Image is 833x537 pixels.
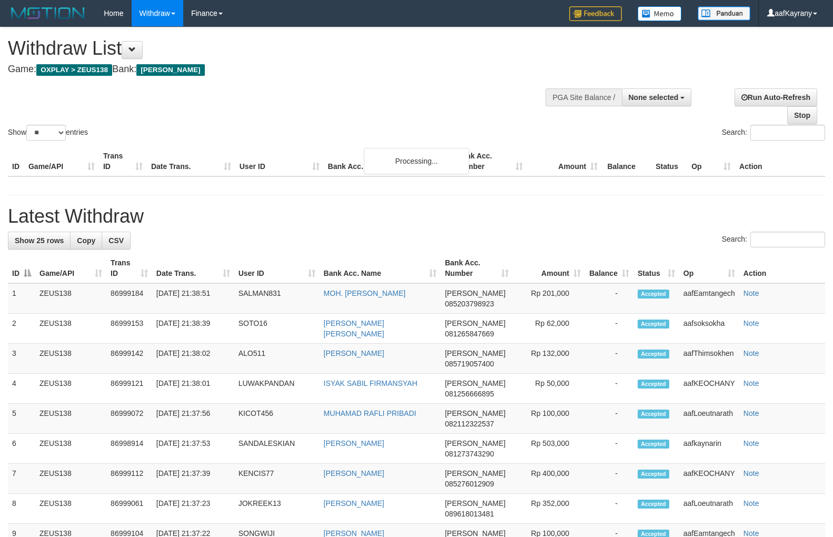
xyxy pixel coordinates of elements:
a: Note [743,319,759,327]
td: Rp 62,000 [513,314,585,344]
th: Amount [527,146,602,176]
span: Copy [77,236,95,245]
th: Date Trans.: activate to sort column ascending [152,253,234,283]
a: Note [743,349,759,357]
td: - [585,464,633,494]
td: 3 [8,344,35,374]
th: Balance [602,146,651,176]
td: [DATE] 21:37:56 [152,404,234,434]
a: Note [743,499,759,508]
td: JOKREEK13 [234,494,320,524]
td: - [585,344,633,374]
span: [PERSON_NAME] [445,409,505,417]
span: Accepted [638,380,669,389]
th: Bank Acc. Name: activate to sort column ascending [320,253,441,283]
td: [DATE] 21:37:53 [152,434,234,464]
td: - [585,283,633,314]
a: [PERSON_NAME] [324,499,384,508]
a: MOH. [PERSON_NAME] [324,289,406,297]
td: 86999061 [106,494,152,524]
span: None selected [629,93,679,102]
td: ZEUS138 [35,404,106,434]
td: Rp 352,000 [513,494,585,524]
td: aafKEOCHANY [679,464,739,494]
td: 86999153 [106,314,152,344]
span: Accepted [638,440,669,449]
td: SOTO16 [234,314,320,344]
span: Copy 081256666895 to clipboard [445,390,494,398]
td: LUWAKPANDAN [234,374,320,404]
td: Rp 400,000 [513,464,585,494]
span: CSV [108,236,124,245]
span: Copy 085719057400 to clipboard [445,360,494,368]
td: aafKEOCHANY [679,374,739,404]
a: Note [743,409,759,417]
td: 86999142 [106,344,152,374]
td: KICOT456 [234,404,320,434]
th: Game/API [24,146,99,176]
a: [PERSON_NAME] [324,469,384,478]
a: Note [743,289,759,297]
td: 86999184 [106,283,152,314]
td: Rp 132,000 [513,344,585,374]
td: KENCIS77 [234,464,320,494]
th: Action [739,253,825,283]
img: MOTION_logo.png [8,5,88,21]
div: Processing... [364,148,469,174]
td: [DATE] 21:38:51 [152,283,234,314]
td: - [585,434,633,464]
td: - [585,404,633,434]
a: [PERSON_NAME] [PERSON_NAME] [324,319,384,338]
td: 86998914 [106,434,152,464]
td: ZEUS138 [35,374,106,404]
td: SANDALESKIAN [234,434,320,464]
span: Copy 089618013481 to clipboard [445,510,494,518]
td: ZEUS138 [35,464,106,494]
td: ZEUS138 [35,494,106,524]
td: aafsoksokha [679,314,739,344]
span: Show 25 rows [15,236,64,245]
label: Show entries [8,125,88,141]
a: Note [743,469,759,478]
td: SALMAN831 [234,283,320,314]
td: Rp 503,000 [513,434,585,464]
div: PGA Site Balance / [546,88,621,106]
td: ZEUS138 [35,283,106,314]
th: Op [687,146,735,176]
th: Date Trans. [147,146,235,176]
td: ZEUS138 [35,434,106,464]
span: Copy 081265847669 to clipboard [445,330,494,338]
td: - [585,374,633,404]
img: Button%20Memo.svg [638,6,682,21]
th: ID: activate to sort column descending [8,253,35,283]
a: CSV [102,232,131,250]
span: Accepted [638,410,669,419]
th: Amount: activate to sort column ascending [513,253,585,283]
td: ZEUS138 [35,314,106,344]
td: 7 [8,464,35,494]
th: Trans ID: activate to sort column ascending [106,253,152,283]
input: Search: [750,232,825,247]
td: [DATE] 21:38:02 [152,344,234,374]
th: Status: activate to sort column ascending [633,253,679,283]
img: Feedback.jpg [569,6,622,21]
td: [DATE] 21:37:39 [152,464,234,494]
a: Note [743,379,759,387]
th: ID [8,146,24,176]
th: Trans ID [99,146,147,176]
a: MUHAMAD RAFLI PRIBADI [324,409,417,417]
select: Showentries [26,125,66,141]
th: Bank Acc. Number: activate to sort column ascending [441,253,513,283]
td: 1 [8,283,35,314]
a: Copy [70,232,102,250]
span: Accepted [638,350,669,359]
td: 86999072 [106,404,152,434]
a: ISYAK SABIL FIRMANSYAH [324,379,418,387]
td: ALO511 [234,344,320,374]
th: Balance: activate to sort column ascending [585,253,633,283]
span: [PERSON_NAME] [136,64,204,76]
span: [PERSON_NAME] [445,499,505,508]
td: aafThimsokhen [679,344,739,374]
a: Run Auto-Refresh [735,88,817,106]
td: 2 [8,314,35,344]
